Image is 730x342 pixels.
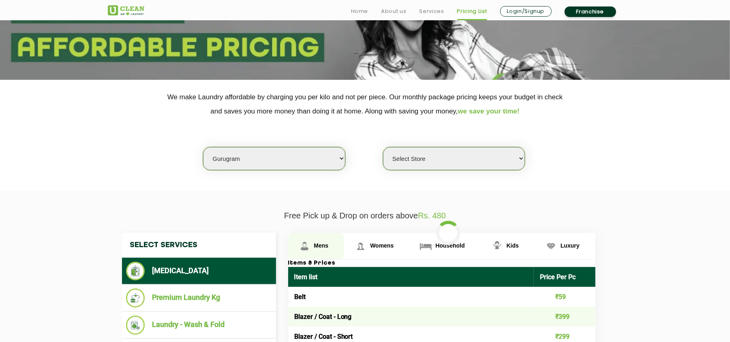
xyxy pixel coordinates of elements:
td: ₹59 [534,287,595,307]
img: Household [419,239,433,253]
p: We make Laundry affordable by charging you per kilo and not per piece. Our monthly package pricin... [108,90,623,118]
img: UClean Laundry and Dry Cleaning [108,5,144,15]
span: Rs. 480 [418,211,446,220]
a: About us [381,6,406,16]
img: Dry Cleaning [126,262,145,280]
span: Household [435,242,465,249]
span: Kids [507,242,519,249]
li: Premium Laundry Kg [126,289,272,308]
td: Belt [288,287,534,307]
a: Home [351,6,368,16]
img: Mens [298,239,312,253]
td: Blazer / Coat - Long [288,307,534,327]
th: Price Per Pc [534,267,595,287]
a: Franchise [565,6,616,17]
a: Login/Signup [500,6,552,17]
a: Services [419,6,444,16]
li: [MEDICAL_DATA] [126,262,272,280]
span: Mens [314,242,329,249]
img: Laundry - Wash & Fold [126,316,145,335]
p: Free Pick up & Drop on orders above [108,211,623,220]
img: Luxury [544,239,558,253]
h4: Select Services [122,233,276,258]
span: Luxury [561,242,580,249]
span: we save your time! [458,107,520,115]
span: Womens [370,242,394,249]
li: Laundry - Wash & Fold [126,316,272,335]
img: Kids [490,239,504,253]
th: Item list [288,267,534,287]
h3: Items & Prices [288,260,595,267]
img: Womens [353,239,368,253]
a: Pricing List [457,6,487,16]
td: ₹399 [534,307,595,327]
img: Premium Laundry Kg [126,289,145,308]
